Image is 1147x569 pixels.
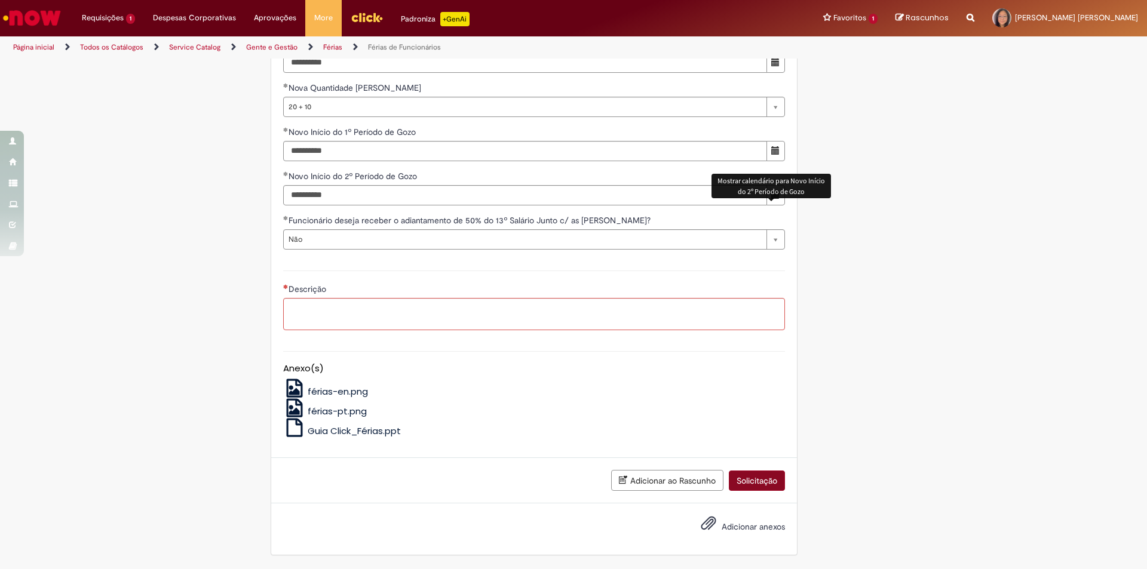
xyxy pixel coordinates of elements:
span: Funcionário deseja receber o adiantamento de 50% do 13º Salário Junto c/ as [PERSON_NAME]? [289,215,653,226]
a: férias-pt.png [283,405,367,417]
span: Novo Início do 2º Período de Gozo [289,171,419,182]
p: +GenAi [440,12,470,26]
div: Mostrar calendário para Novo Início do 2º Período de Gozo [711,174,831,198]
button: Adicionar anexos [698,512,719,540]
span: [PERSON_NAME] [PERSON_NAME] [1015,13,1138,23]
span: 1 [869,14,878,24]
button: Adicionar ao Rascunho [611,470,723,491]
img: ServiceNow [1,6,63,30]
span: Obrigatório Preenchido [283,216,289,220]
a: Rascunhos [895,13,949,24]
h5: Anexo(s) [283,364,785,374]
input: Novo Início do 2º Período de Gozo 29 September 2025 Monday [283,185,767,205]
span: Novo Início do 1º Período de Gozo [289,127,418,137]
span: Necessários [283,284,289,289]
span: Descrição [289,284,329,294]
div: Padroniza [401,12,470,26]
span: Obrigatório Preenchido [283,127,289,132]
span: Rascunhos [906,12,949,23]
span: Aprovações [254,12,296,24]
span: Nova Quantidade [PERSON_NAME] [289,82,424,93]
button: Mostrar calendário para Novo Início do 1º Período de Gozo [766,141,785,161]
span: Favoritos [833,12,866,24]
span: 1 [126,14,135,24]
span: Adicionar anexos [722,521,785,532]
input: Novo Início do 1º Período de Gozo 16 July 2025 Wednesday [283,141,767,161]
span: Requisições [82,12,124,24]
a: Férias [323,42,342,52]
span: férias-en.png [308,385,368,398]
a: Service Catalog [169,42,220,52]
ul: Trilhas de página [9,36,756,59]
span: Despesas Corporativas [153,12,236,24]
a: Todos os Catálogos [80,42,143,52]
span: Guia Click_Férias.ppt [308,425,401,437]
a: Guia Click_Férias.ppt [283,425,401,437]
a: Página inicial [13,42,54,52]
a: Gente e Gestão [246,42,298,52]
button: Solicitação [729,470,785,491]
span: Não [289,230,760,249]
img: click_logo_yellow_360x200.png [351,8,383,26]
button: Mostrar calendário para Início 2º Período de Gozo [766,53,785,73]
a: férias-en.png [283,385,369,398]
span: More [314,12,333,24]
span: 20 + 10 [289,97,760,116]
a: Férias de Funcionários [368,42,441,52]
span: férias-pt.png [308,405,367,417]
input: Início 2º Período de Gozo 08 September 2025 Monday [283,53,767,73]
span: Obrigatório Preenchido [283,171,289,176]
span: Obrigatório Preenchido [283,83,289,88]
textarea: Descrição [283,298,785,330]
